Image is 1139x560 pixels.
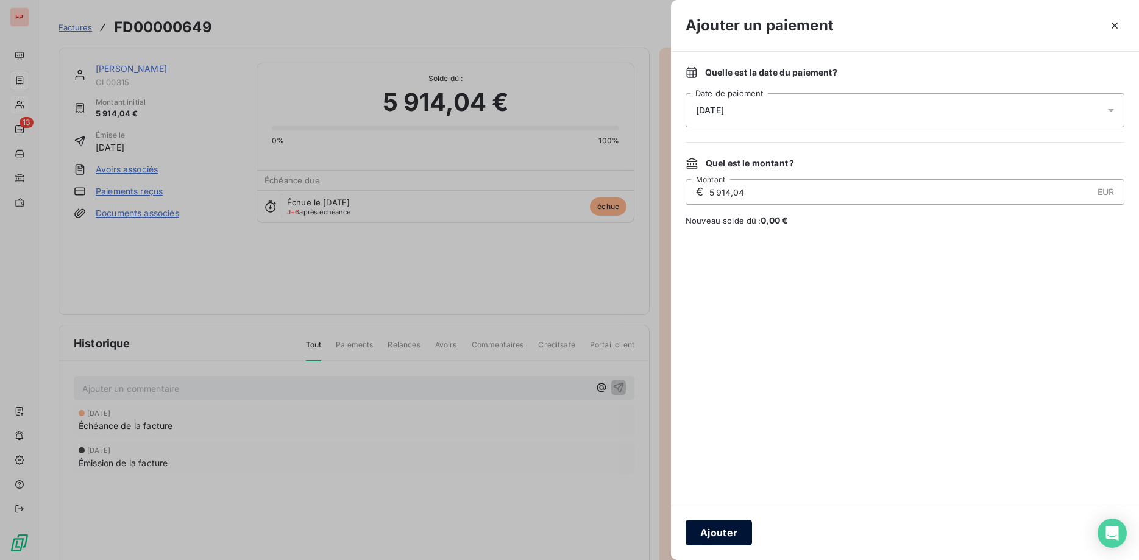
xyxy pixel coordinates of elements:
span: 0,00 € [761,215,789,225]
div: Open Intercom Messenger [1098,519,1127,548]
span: Quel est le montant ? [706,157,794,169]
h3: Ajouter un paiement [686,15,834,37]
span: [DATE] [696,105,724,115]
span: Quelle est la date du paiement ? [705,66,837,79]
button: Ajouter [686,520,752,545]
span: Nouveau solde dû : [686,214,1124,227]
